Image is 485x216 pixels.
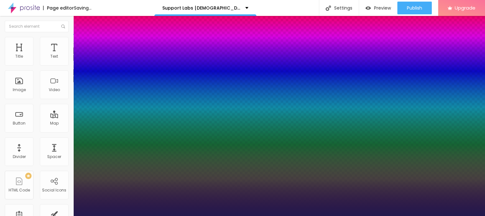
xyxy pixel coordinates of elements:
div: Spacer [47,155,61,159]
img: Icone [326,5,331,11]
img: Icone [61,25,65,28]
div: Social Icons [42,188,66,192]
span: Upgrade [455,5,475,11]
p: Support Labs [DEMOGRAPHIC_DATA] Performance Gummies [162,6,240,10]
div: Page editor [43,6,74,10]
div: Title [15,54,23,59]
span: Publish [407,5,422,11]
input: Search element [5,21,69,32]
button: Preview [359,2,397,14]
div: Map [50,121,59,126]
img: view-1.svg [365,5,371,11]
div: HTML Code [9,188,30,192]
div: Video [49,88,60,92]
div: Divider [13,155,26,159]
div: Image [13,88,26,92]
button: Publish [397,2,432,14]
div: Saving... [74,6,92,10]
div: Text [50,54,58,59]
div: Button [13,121,26,126]
span: Preview [374,5,391,11]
